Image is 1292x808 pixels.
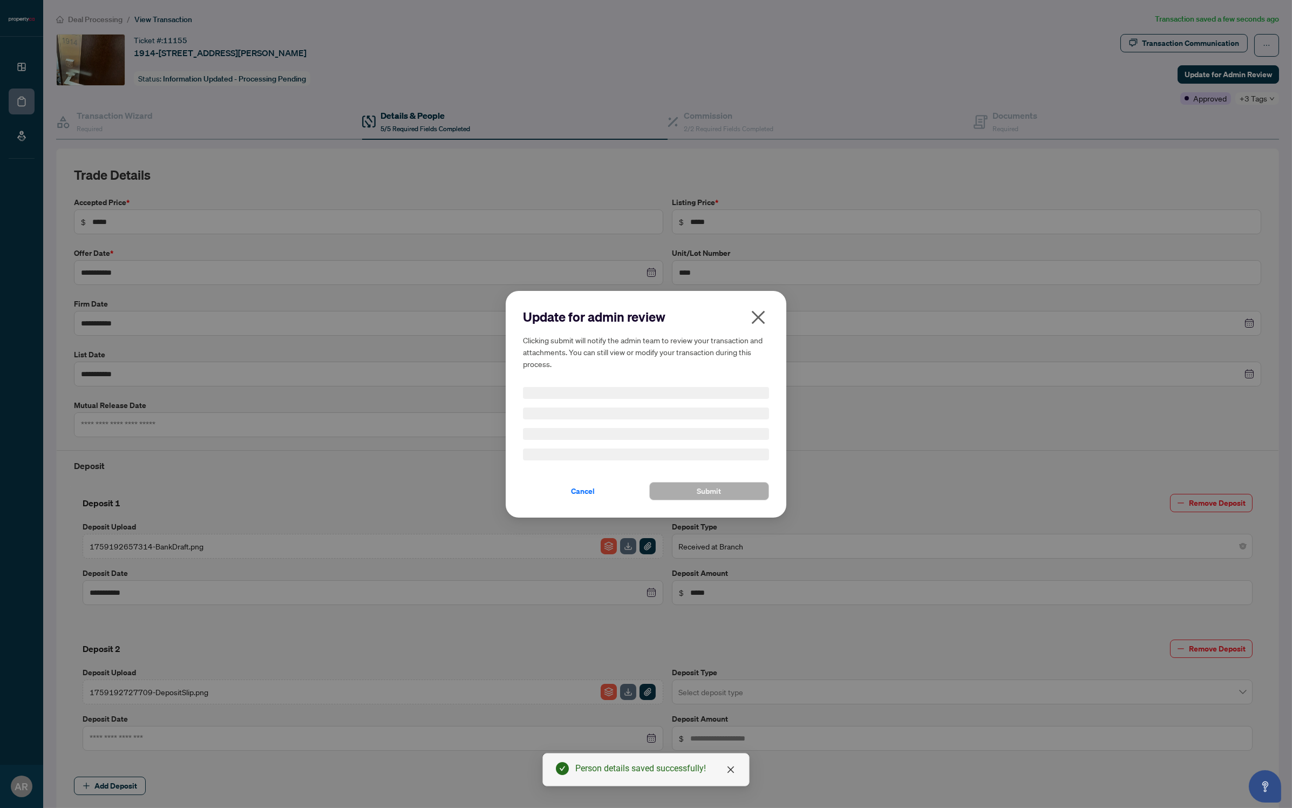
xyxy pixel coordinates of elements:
button: Submit [649,482,769,500]
h5: Clicking submit will notify the admin team to review your transaction and attachments. You can st... [523,334,769,370]
button: Cancel [523,482,643,500]
span: check-circle [556,762,569,775]
span: Cancel [571,483,595,500]
h2: Update for admin review [523,308,769,325]
span: close [726,765,735,774]
button: Open asap [1249,770,1281,803]
a: Close [725,764,737,776]
span: close [750,309,767,326]
div: Person details saved successfully! [575,762,736,775]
